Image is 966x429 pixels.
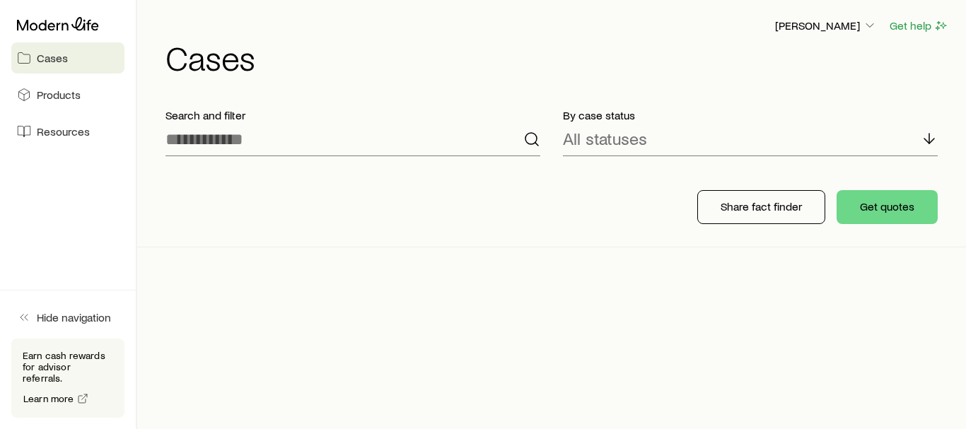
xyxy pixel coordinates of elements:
p: Earn cash rewards for advisor referrals. [23,350,113,384]
a: Resources [11,116,124,147]
button: Hide navigation [11,302,124,333]
p: All statuses [563,129,647,148]
p: Share fact finder [721,199,802,213]
span: Resources [37,124,90,139]
button: Get help [889,18,949,34]
p: By case status [563,108,938,122]
span: Hide navigation [37,310,111,324]
button: Share fact finder [697,190,825,224]
button: Get quotes [837,190,938,224]
button: [PERSON_NAME] [774,18,878,35]
span: Products [37,88,81,102]
span: Cases [37,51,68,65]
a: Products [11,79,124,110]
p: [PERSON_NAME] [775,18,877,33]
p: Search and filter [165,108,540,122]
a: Cases [11,42,124,74]
h1: Cases [165,40,949,74]
span: Learn more [23,394,74,404]
div: Earn cash rewards for advisor referrals.Learn more [11,339,124,418]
